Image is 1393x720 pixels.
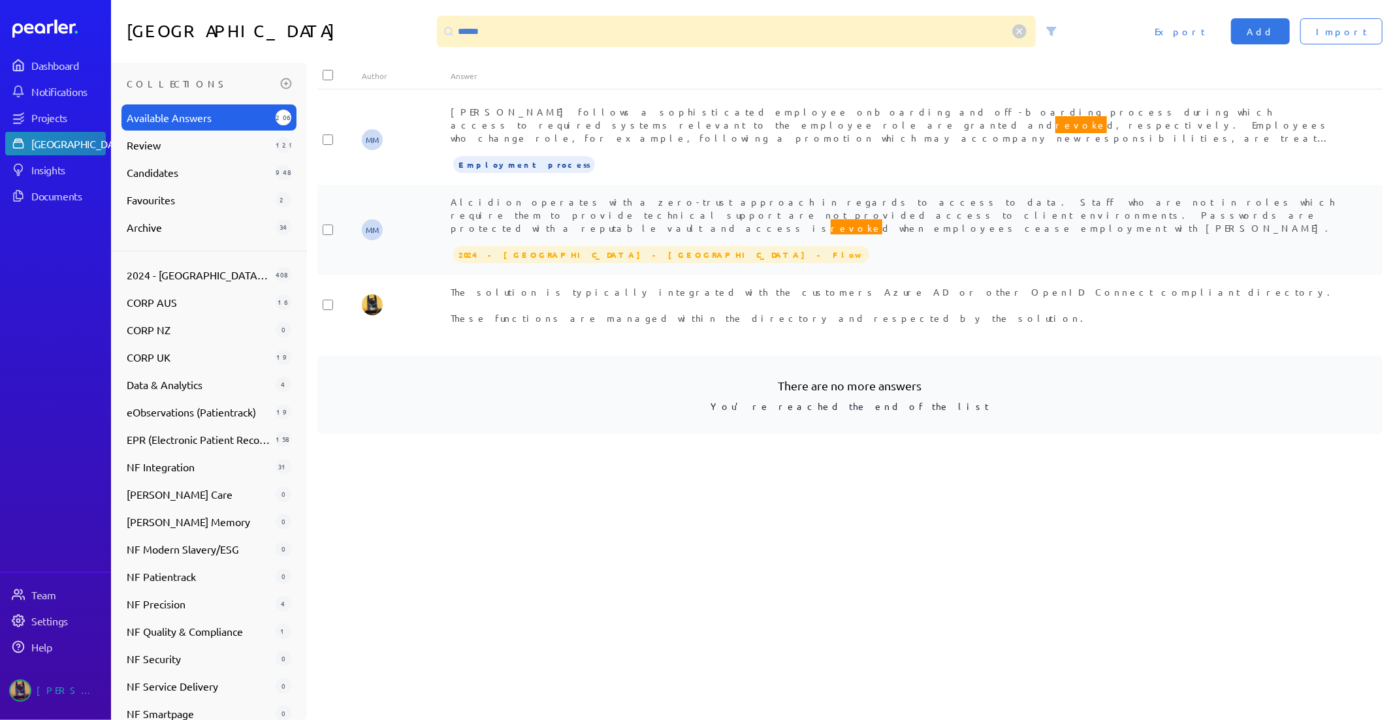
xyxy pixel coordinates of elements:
div: [GEOGRAPHIC_DATA] [31,137,129,150]
div: 4 [276,596,291,612]
span: Alcidion operates with a zero-trust approach in regards to access to data. Staff who are not in r... [451,196,1336,236]
div: Answer [451,70,1338,81]
div: 0 [276,322,291,337]
span: CORP UK [127,349,270,365]
div: 0 [276,678,291,694]
div: 0 [276,541,291,557]
div: 1293 [276,137,291,153]
div: 19 [276,404,291,420]
span: Michelle Manuel [362,219,383,240]
div: 0 [276,514,291,529]
span: Favourites [127,192,270,208]
button: Import [1300,18,1383,44]
a: [GEOGRAPHIC_DATA] [5,132,106,155]
span: Michelle Manuel [362,129,383,150]
span: The solution is typically integrated with the customers Azure AD or other OpenID Connect complian... [451,286,1338,324]
span: NF Service Delivery [127,678,270,694]
span: Export [1155,25,1205,38]
div: 0 [276,569,291,584]
a: Insights [5,158,106,181]
span: CORP AUS [127,294,270,310]
span: revoke [831,219,882,236]
div: Team [31,588,104,601]
div: 16 [276,294,291,310]
a: Help [5,635,106,659]
a: Dashboard [5,54,106,77]
a: Dashboard [12,20,106,38]
span: revoke [1055,116,1107,133]
div: Settings [31,614,104,627]
button: Export [1139,18,1221,44]
a: Projects [5,106,106,129]
button: Add [1231,18,1290,44]
a: Tung Nguyen's photo[PERSON_NAME] [5,674,106,707]
div: 0 [276,651,291,666]
span: Candidates [127,164,270,180]
div: 408 [276,267,291,283]
span: 2024 - [GEOGRAPHIC_DATA] - [GEOGRAPHIC_DATA] - Flow [127,267,270,283]
div: Insights [31,163,104,176]
span: eObservations (Patientrack) [127,404,270,420]
div: [PERSON_NAME] [37,680,102,702]
span: [PERSON_NAME] Care [127,486,270,502]
span: Archive [127,219,270,235]
span: Add [1247,25,1274,38]
h3: Collections [127,73,276,94]
div: 4 [276,377,291,392]
div: Projects [31,111,104,124]
div: Help [31,640,104,653]
div: 158 [276,431,291,447]
div: Author [362,70,451,81]
h3: There are no more answers [338,377,1362,394]
span: [PERSON_NAME] Memory [127,514,270,529]
div: 31 [276,459,291,475]
img: Tung Nguyen [9,680,31,702]
span: Data & Analytics [127,377,270,392]
div: 19 [276,349,291,365]
p: You're reached the end of the list [338,394,1362,413]
div: 0 [276,486,291,502]
span: CORP NZ [127,322,270,337]
div: 1 [276,623,291,639]
a: Documents [5,184,106,208]
h1: [GEOGRAPHIC_DATA] [127,16,432,47]
span: 2024 - VIC - Peninsula - Flow [453,246,869,263]
div: 2061 [276,110,291,125]
img: Tung Nguyen [362,294,383,315]
span: NF Precision [127,596,270,612]
span: EPR (Electronic Patient Record) [127,431,270,447]
div: Notifications [31,85,104,98]
div: Documents [31,189,104,202]
span: Available Answers [127,110,270,125]
span: NF Patientrack [127,569,270,584]
div: 948 [276,164,291,180]
span: NF Security [127,651,270,666]
span: Import [1316,25,1367,38]
span: Employment process [453,156,595,173]
span: NF Modern Slavery/ESG [127,541,270,557]
span: Review [127,137,270,153]
span: NF Quality & Compliance [127,623,270,639]
span: NF Integration [127,459,270,475]
a: Team [5,583,106,606]
span: [PERSON_NAME] follows a sophisticated employee onboarding and off-boarding process during which a... [451,106,1336,170]
div: 34 [276,219,291,235]
div: 2 [276,192,291,208]
div: Dashboard [31,59,104,72]
a: Notifications [5,80,106,103]
a: Settings [5,609,106,633]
